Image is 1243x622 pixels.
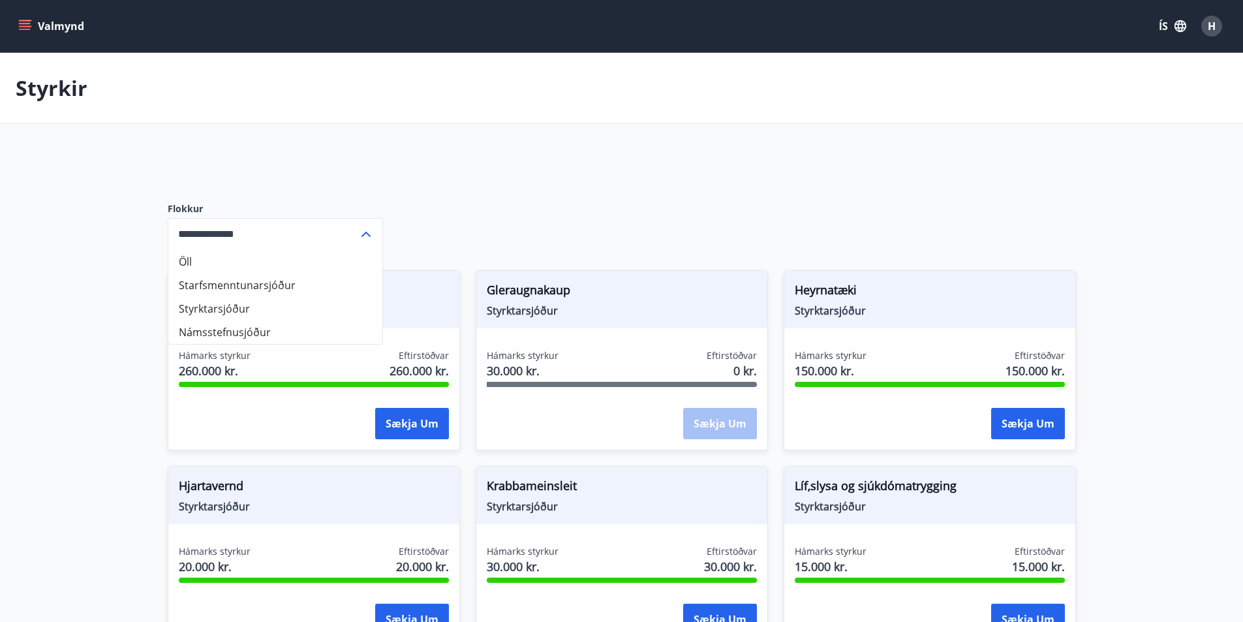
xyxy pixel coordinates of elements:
label: Flokkur [168,202,383,215]
span: 30.000 kr. [704,558,757,575]
span: Eftirstöðvar [707,545,757,558]
span: 150.000 kr. [795,362,867,379]
button: Sækja um [991,408,1065,439]
span: Eftirstöðvar [399,349,449,362]
li: Styrktarsjóður [168,297,382,320]
li: Starfsmenntunarsjóður [168,273,382,297]
span: 30.000 kr. [487,362,559,379]
span: Hámarks styrkur [795,545,867,558]
span: Styrktarsjóður [487,303,757,318]
span: Eftirstöðvar [707,349,757,362]
span: H [1208,19,1216,33]
span: Líf,slysa og sjúkdómatrygging [795,477,1065,499]
span: Krabbameinsleit [487,477,757,499]
span: 260.000 kr. [179,362,251,379]
span: 15.000 kr. [1012,558,1065,575]
button: H [1196,10,1227,42]
span: 15.000 kr. [795,558,867,575]
span: Eftirstöðvar [399,545,449,558]
span: Hjartavernd [179,477,449,499]
span: 30.000 kr. [487,558,559,575]
span: Hámarks styrkur [179,545,251,558]
span: Hámarks styrkur [795,349,867,362]
span: Eftirstöðvar [1015,349,1065,362]
span: Heyrnatæki [795,281,1065,303]
span: 0 kr. [733,362,757,379]
span: Styrktarsjóður [795,303,1065,318]
span: 20.000 kr. [396,558,449,575]
li: Námsstefnusjóður [168,320,382,344]
span: Hámarks styrkur [487,349,559,362]
span: 150.000 kr. [1005,362,1065,379]
span: 260.000 kr. [390,362,449,379]
button: menu [16,14,89,38]
p: Styrkir [16,74,87,102]
span: Gleraugnakaup [487,281,757,303]
span: Styrktarsjóður [179,499,449,514]
span: Styrktarsjóður [795,499,1065,514]
span: Hámarks styrkur [179,349,251,362]
span: 20.000 kr. [179,558,251,575]
button: Sækja um [375,408,449,439]
button: ÍS [1152,14,1193,38]
span: Hámarks styrkur [487,545,559,558]
span: Styrktarsjóður [487,499,757,514]
li: Öll [168,250,382,273]
span: Eftirstöðvar [1015,545,1065,558]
